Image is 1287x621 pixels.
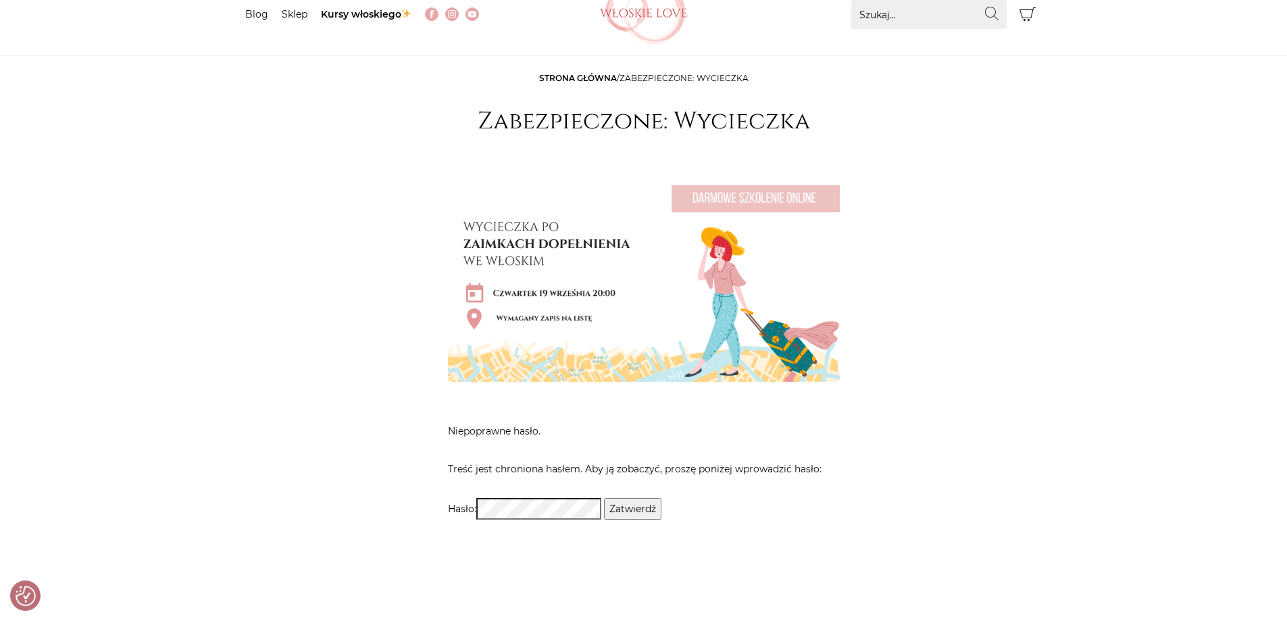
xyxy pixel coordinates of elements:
span: / [539,73,749,83]
a: Sklep [282,8,307,20]
a: Strona główna [539,73,617,83]
input: Hasło: [476,498,601,520]
a: Blog [245,8,268,20]
h1: Zabezpieczone: Wycieczka [478,107,810,136]
label: Hasło: [448,498,601,520]
span: Zabezpieczone: Wycieczka [620,73,749,83]
img: ✨ [401,9,411,18]
p: Niepoprawne hasło. [448,422,840,440]
img: Revisit consent button [16,586,36,606]
button: Preferencje co do zgód [16,586,36,606]
a: Kursy włoskiego [321,8,412,20]
p: Treść jest chroniona hasłem. Aby ją zobaczyć, proszę poniżej wprowadzić hasło: [448,460,840,478]
input: Zatwierdź [604,498,661,520]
